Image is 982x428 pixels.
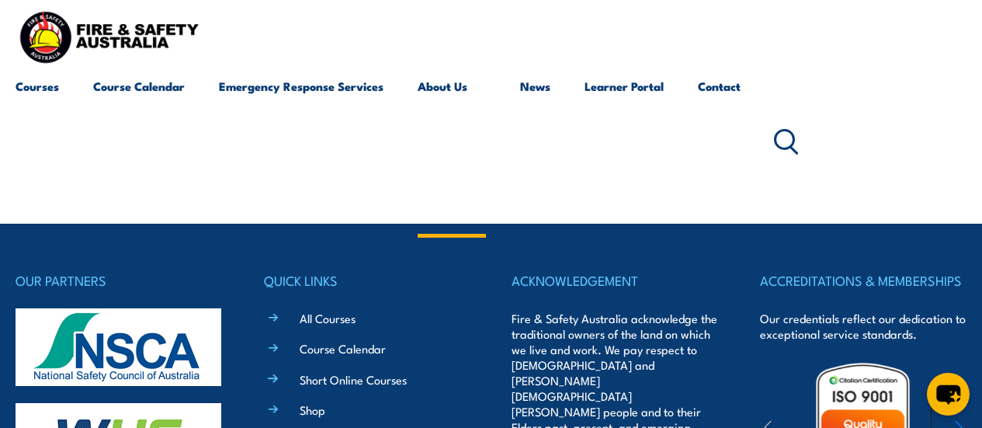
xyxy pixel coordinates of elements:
[93,68,185,217] a: Course Calendar
[927,373,970,416] button: chat-button
[585,68,664,217] a: Learner Portal
[300,402,325,418] a: Shop
[16,308,221,386] img: nsca-logo-footer
[760,270,967,291] h4: ACCREDITATIONS & MEMBERSHIPS
[300,371,407,388] a: Short Online Courses
[219,68,383,217] a: Emergency Response Services
[760,311,967,342] p: Our credentials reflect our dedication to exceptional service standards.
[512,270,719,291] h4: ACKNOWLEDGEMENT
[300,310,356,326] a: All Courses
[418,291,486,329] a: Careers
[418,254,486,291] a: Our promise
[264,270,471,291] h4: QUICK LINKS
[698,68,741,217] a: Contact
[16,270,223,291] h4: OUR PARTNERS
[16,68,59,217] a: Courses
[418,217,486,254] a: About FSA
[520,68,550,217] a: News
[418,68,486,217] a: About Us
[300,340,386,357] a: Course Calendar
